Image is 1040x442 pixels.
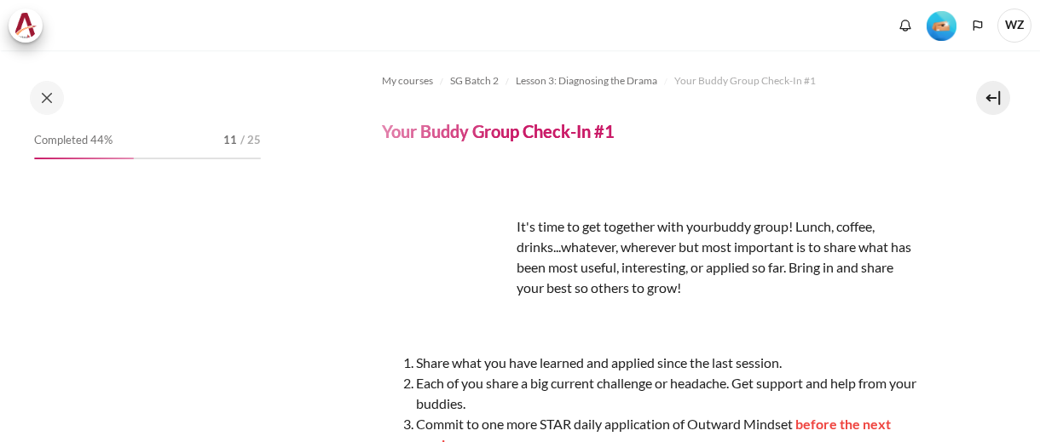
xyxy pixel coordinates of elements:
p: buddy group! Lunch, coffee, drinks...whatever, wherever but most important is to share what has b... [382,216,919,298]
span: SG Batch 2 [450,73,499,89]
span: Each of you share a big current challenge or headache. Get support and help from your buddies. [416,375,916,411]
li: Share what you have learned and applied since the last session. [416,353,919,373]
a: My courses [382,71,433,91]
span: Completed 44% [34,132,113,149]
a: SG Batch 2 [450,71,499,91]
img: dfr [382,189,510,317]
span: It's time to get together with your [517,218,714,234]
span: WZ [997,9,1031,43]
span: Lesson 3: Diagnosing the Drama [516,73,657,89]
span: My courses [382,73,433,89]
a: Lesson 3: Diagnosing the Drama [516,71,657,91]
a: Architeck Architeck [9,9,51,43]
img: Architeck [14,13,38,38]
span: Your Buddy Group Check-In #1 [674,73,816,89]
a: Level #2 [920,9,963,41]
div: Level #2 [927,9,956,41]
div: Show notification window with no new notifications [893,13,918,38]
h4: Your Buddy Group Check-In #1 [382,120,615,142]
button: Languages [965,13,991,38]
span: 11 [223,132,237,149]
span: / 25 [240,132,261,149]
a: Your Buddy Group Check-In #1 [674,71,816,91]
nav: Navigation bar [382,67,919,95]
div: 44% [34,158,134,159]
a: User menu [997,9,1031,43]
img: Level #2 [927,11,956,41]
